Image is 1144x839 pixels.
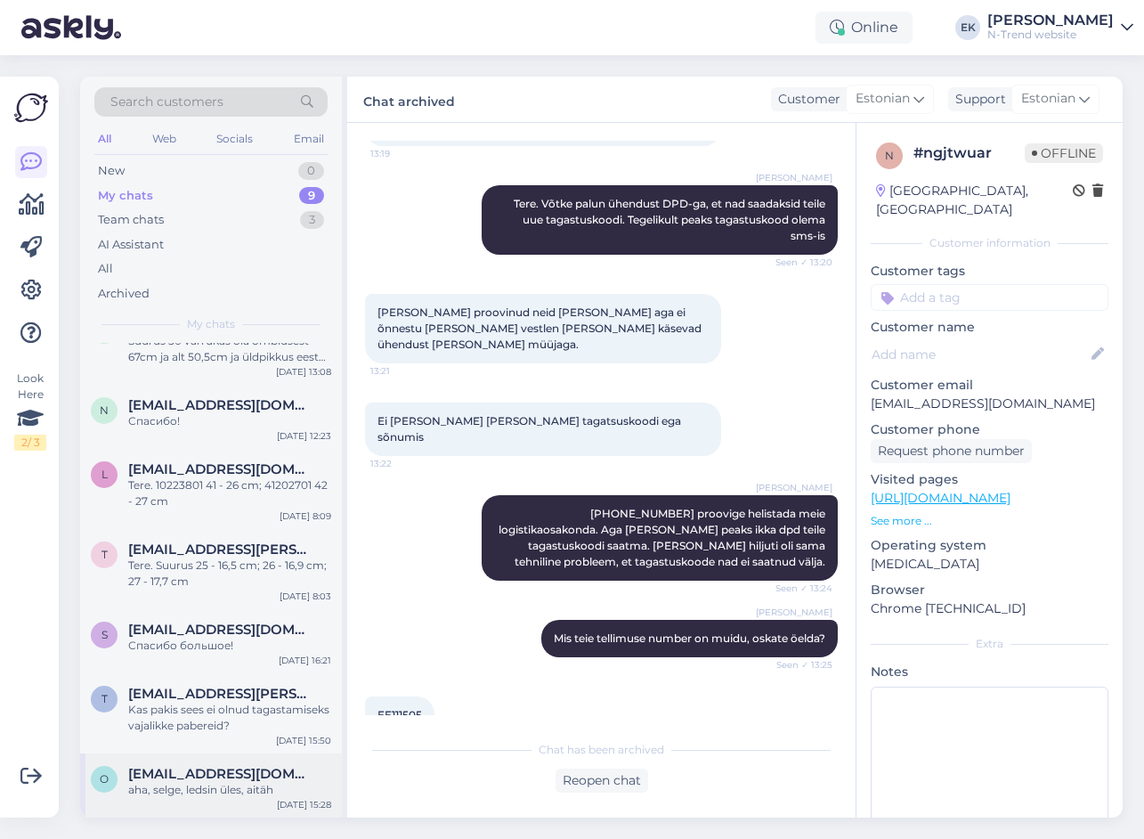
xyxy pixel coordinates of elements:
[128,702,331,734] div: Kas pakis sees ei olnud tagastamiseks vajalikke pabereid?
[128,397,313,413] span: n_a_ti_k_a@list.ru
[872,345,1088,364] input: Add name
[187,316,235,332] span: My chats
[514,197,828,242] span: Tere. Võtke palun ühendust DPD-ga, et nad saadaksid teile uue tagastuskoodi. Tegelikult peaks tag...
[98,236,164,254] div: AI Assistant
[101,468,108,481] span: l
[987,13,1114,28] div: [PERSON_NAME]
[110,93,223,111] span: Search customers
[871,490,1010,506] a: [URL][DOMAIN_NAME]
[756,171,832,184] span: [PERSON_NAME]
[298,162,324,180] div: 0
[94,127,115,151] div: All
[377,414,684,444] span: Ei [PERSON_NAME] [PERSON_NAME] tagatsuskoodi ega sõnumis
[766,582,832,595] span: Seen ✓ 13:24
[149,127,180,151] div: Web
[1025,143,1103,163] span: Offline
[370,457,437,470] span: 13:22
[101,628,108,641] span: s
[871,555,1108,574] p: [MEDICAL_DATA]
[370,147,437,160] span: 13:19
[98,285,150,303] div: Archived
[14,435,46,451] div: 2 / 3
[128,686,313,702] span: tiina.vilk@mail.ee
[98,211,164,229] div: Team chats
[766,658,832,672] span: Seen ✓ 13:25
[128,333,331,365] div: Suurus 50 varrukas õla õmblusest 67cm ja alt 50,5cm ja üldpikkus eest 83cm ja tagant 88cm. Suurus...
[290,127,328,151] div: Email
[101,692,108,705] span: t
[955,15,980,40] div: EK
[987,13,1133,42] a: [PERSON_NAME]N-Trend website
[128,638,331,654] div: Спасибо большое!
[101,548,108,561] span: t
[276,734,331,747] div: [DATE] 15:50
[128,542,313,558] span: triin.reisberg@outlook.com
[885,149,894,162] span: n
[128,766,313,782] span: oksana.sarapuu@gmail.com
[554,631,825,645] span: Mis teie tellimuse number on muidu, oskate öelda?
[756,606,832,619] span: [PERSON_NAME]
[871,470,1108,489] p: Visited pages
[913,143,1025,164] div: # ngjtwuar
[100,772,109,786] span: o
[277,798,331,811] div: [DATE] 15:28
[871,513,1108,529] p: See more ...
[98,260,113,278] div: All
[871,262,1108,281] p: Customer tags
[276,365,331,379] div: [DATE] 13:08
[556,769,648,793] div: Reopen chat
[14,371,46,451] div: Look Here
[277,429,331,443] div: [DATE] 12:23
[377,708,422,721] span: EE111505
[128,622,313,638] span: svetasi@ukr.net
[128,477,331,509] div: Tere. 10223801 41 - 26 cm; 41202701 42 - 27 cm
[128,782,331,798] div: aha, selge, ledsin üles, aitäh
[1021,89,1075,109] span: Estonian
[128,461,313,477] span: loreta66@inbox.lv
[871,636,1108,652] div: Extra
[987,28,1114,42] div: N-Trend website
[948,90,1006,109] div: Support
[280,590,331,603] div: [DATE] 8:03
[299,187,324,205] div: 9
[300,211,324,229] div: 3
[871,318,1108,337] p: Customer name
[856,89,910,109] span: Estonian
[871,663,1108,681] p: Notes
[279,654,331,667] div: [DATE] 16:21
[539,742,664,758] span: Chat has been archived
[756,481,832,494] span: [PERSON_NAME]
[280,509,331,523] div: [DATE] 8:09
[871,395,1108,413] p: [EMAIL_ADDRESS][DOMAIN_NAME]
[871,284,1108,311] input: Add a tag
[871,420,1108,439] p: Customer phone
[370,364,437,378] span: 13:21
[766,256,832,269] span: Seen ✓ 13:20
[871,439,1032,463] div: Request phone number
[871,376,1108,395] p: Customer email
[213,127,256,151] div: Socials
[363,87,455,111] label: Chat archived
[871,235,1108,251] div: Customer information
[771,90,840,109] div: Customer
[815,12,913,44] div: Online
[499,507,828,568] span: [PHONE_NUMBER] proovige helistada meie logistikaosakonda. Aga [PERSON_NAME] peaks ikka dpd teile ...
[128,558,331,590] div: Tere. Suurus 25 - 16,5 cm; 26 - 16,9 cm; 27 - 17,7 cm
[14,91,48,125] img: Askly Logo
[876,182,1073,219] div: [GEOGRAPHIC_DATA], [GEOGRAPHIC_DATA]
[377,305,704,351] span: [PERSON_NAME] proovinud neid [PERSON_NAME] aga ei õnnestu [PERSON_NAME] vestlen [PERSON_NAME] käs...
[128,413,331,429] div: Спасибо!
[98,187,153,205] div: My chats
[871,581,1108,599] p: Browser
[98,162,125,180] div: New
[100,403,109,417] span: n
[871,536,1108,555] p: Operating system
[871,599,1108,618] p: Chrome [TECHNICAL_ID]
